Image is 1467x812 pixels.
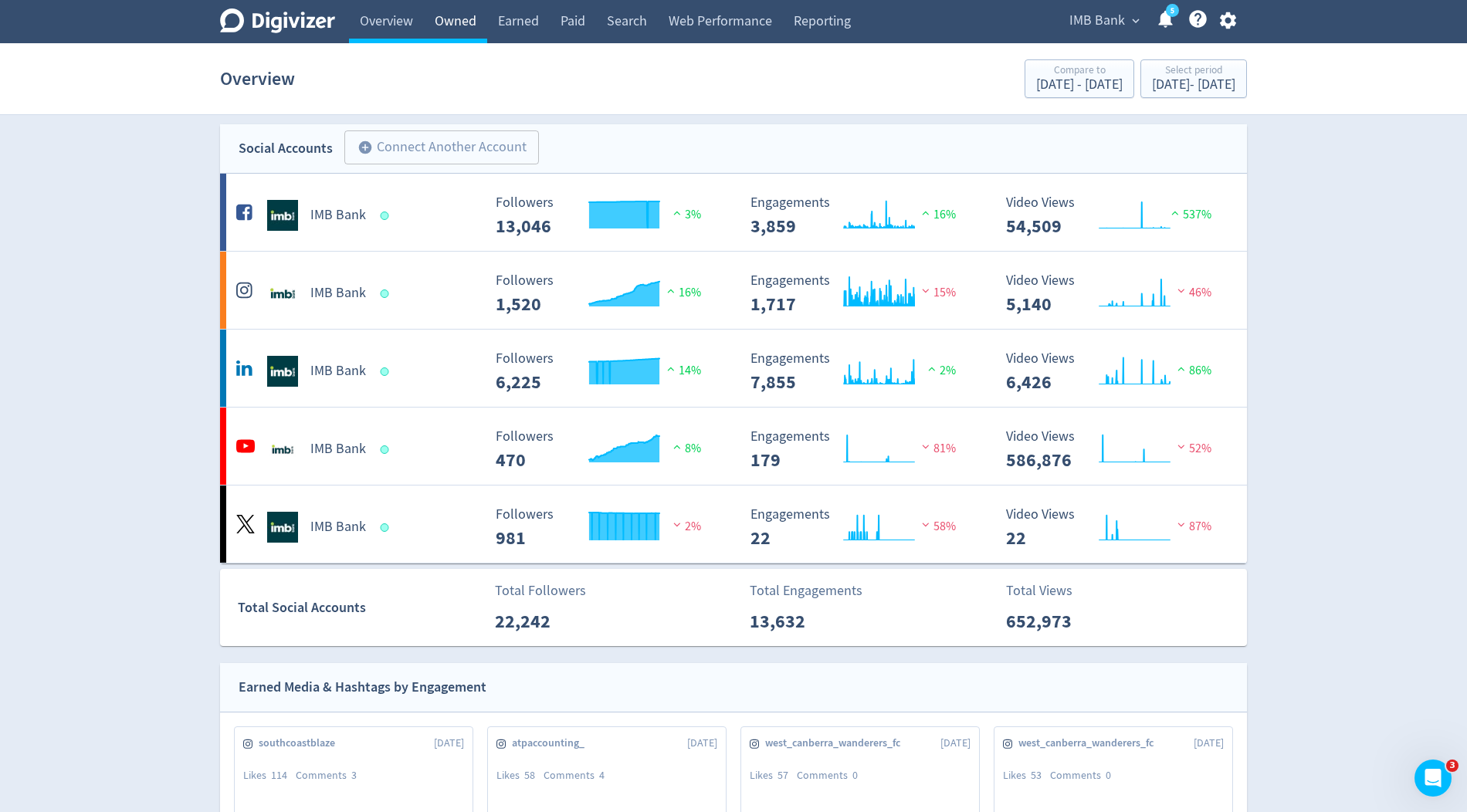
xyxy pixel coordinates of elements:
[750,768,797,783] div: Likes
[918,519,933,530] img: negative-performance.svg
[1174,441,1211,456] span: 52%
[663,363,679,374] img: positive-performance.svg
[663,285,679,296] img: positive-performance.svg
[743,351,974,392] svg: Engagements 7,855
[1194,736,1224,751] span: [DATE]
[687,736,717,751] span: [DATE]
[220,486,1247,563] a: IMB Bank undefinedIMB Bank Followers --- Followers 981 2% Engagements 22 Engagements 22 58% Video...
[669,441,685,452] img: positive-performance.svg
[1036,78,1123,92] div: [DATE] - [DATE]
[496,768,544,783] div: Likes
[381,523,394,532] span: Data last synced: 26 Sep 2025, 2:01pm (AEST)
[940,736,971,751] span: [DATE]
[357,140,373,155] span: add_circle
[434,736,464,751] span: [DATE]
[1174,363,1211,378] span: 86%
[1166,4,1179,17] a: 5
[267,278,298,309] img: IMB Bank undefined
[669,207,701,222] span: 3%
[669,519,685,530] img: negative-performance.svg
[310,518,366,536] h5: IMB Bank
[488,507,720,548] svg: Followers ---
[1174,441,1189,452] img: negative-performance.svg
[220,54,295,103] h1: Overview
[918,285,933,296] img: negative-performance.svg
[743,507,974,548] svg: Engagements 22
[998,429,1230,470] svg: Video Views 586,876
[1167,207,1211,222] span: 537%
[669,519,701,534] span: 2%
[743,195,974,236] svg: Engagements 3,859
[495,607,584,635] p: 22,242
[599,768,605,782] span: 4
[669,207,685,218] img: positive-performance.svg
[765,736,909,751] span: west_canberra_wanderers_fc
[381,445,394,454] span: Data last synced: 26 Sep 2025, 3:02am (AEST)
[1167,207,1183,218] img: positive-performance.svg
[998,507,1230,548] svg: Video Views 22
[495,580,586,601] p: Total Followers
[1140,59,1247,98] button: Select period[DATE]- [DATE]
[1129,14,1143,28] span: expand_more
[271,768,287,782] span: 114
[918,441,956,456] span: 81%
[1050,768,1120,783] div: Comments
[220,330,1247,407] a: IMB Bank undefinedIMB Bank Followers --- Followers 6,225 14% Engagements 7,855 Engagements 7,855 ...
[998,195,1230,236] svg: Video Views 54,509
[1152,78,1235,92] div: [DATE] - [DATE]
[243,768,296,783] div: Likes
[220,408,1247,485] a: IMB Bank undefinedIMB Bank Followers --- Followers 470 8% Engagements 179 Engagements 179 81% Vid...
[998,273,1230,314] svg: Video Views 5,140
[918,285,956,300] span: 15%
[1003,768,1050,783] div: Likes
[310,206,366,225] h5: IMB Bank
[524,768,535,782] span: 58
[750,580,862,601] p: Total Engagements
[1018,736,1162,751] span: west_canberra_wanderers_fc
[310,284,366,303] h5: IMB Bank
[220,174,1247,251] a: IMB Bank undefinedIMB Bank Followers --- Followers 13,046 3% Engagements 3,859 Engagements 3,859 ...
[267,356,298,387] img: IMB Bank undefined
[1025,59,1134,98] button: Compare to[DATE] - [DATE]
[381,367,394,376] span: Data last synced: 26 Sep 2025, 6:01am (AEST)
[1174,285,1189,296] img: negative-performance.svg
[750,607,839,635] p: 13,632
[1174,363,1189,374] img: positive-performance.svg
[310,362,366,381] h5: IMB Bank
[924,363,956,378] span: 2%
[1006,607,1095,635] p: 652,973
[918,519,956,534] span: 58%
[544,768,613,783] div: Comments
[1069,8,1125,33] span: IMB Bank
[1174,285,1211,300] span: 46%
[344,130,539,164] button: Connect Another Account
[797,768,866,783] div: Comments
[267,434,298,465] img: IMB Bank undefined
[778,768,788,782] span: 57
[924,363,940,374] img: positive-performance.svg
[239,676,486,699] div: Earned Media & Hashtags by Engagement
[488,429,720,470] svg: Followers ---
[220,252,1247,329] a: IMB Bank undefinedIMB Bank Followers --- Followers 1,520 16% Engagements 1,717 Engagements 1,717 ...
[743,429,974,470] svg: Engagements 179
[381,289,394,298] span: Data last synced: 26 Sep 2025, 1:02pm (AEST)
[351,768,357,782] span: 3
[488,351,720,392] svg: Followers ---
[1446,760,1459,772] span: 3
[296,768,365,783] div: Comments
[918,207,956,222] span: 16%
[1174,519,1189,530] img: negative-performance.svg
[669,441,701,456] span: 8%
[1171,5,1174,16] text: 5
[663,363,701,378] span: 14%
[310,440,366,458] h5: IMB Bank
[1031,768,1042,782] span: 53
[267,512,298,543] img: IMB Bank undefined
[918,441,933,452] img: negative-performance.svg
[238,597,484,619] div: Total Social Accounts
[267,200,298,231] img: IMB Bank undefined
[1414,760,1452,797] iframe: Intercom live chat
[1174,519,1211,534] span: 87%
[998,351,1230,392] svg: Video Views 6,426
[381,211,394,220] span: Data last synced: 26 Sep 2025, 8:02am (AEST)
